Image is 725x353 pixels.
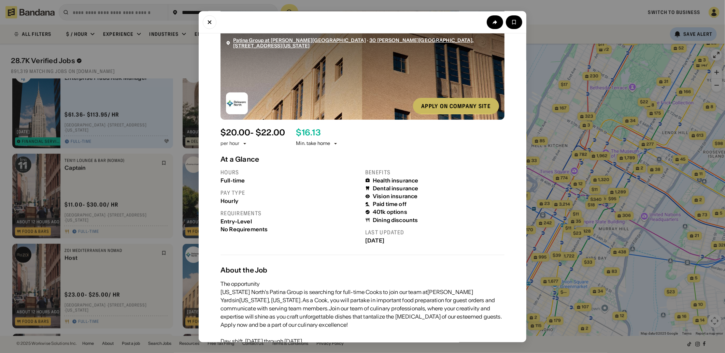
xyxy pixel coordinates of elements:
[373,193,418,200] div: Vision insurance
[226,92,248,114] img: Patina Group at Hudson Yards logo
[373,201,407,207] div: Paid time off
[221,218,360,224] div: Entry-Level
[373,209,407,215] div: 401k options
[221,140,239,147] div: per hour
[221,197,360,204] div: Hourly
[239,296,301,303] span: [US_STATE], [US_STATE]
[221,155,504,163] div: At a Glance
[233,37,474,49] span: 30 [PERSON_NAME][GEOGRAPHIC_DATA], [STREET_ADDRESS][US_STATE]
[221,288,502,328] span: [US_STATE] North's Patina Group is searching for full-time Cooks to join our team at in . As a Co...
[373,177,418,183] div: Health insurance
[221,266,504,274] div: About the Job
[373,185,418,191] div: Dental insurance
[233,37,366,43] span: Patina Group at [PERSON_NAME][GEOGRAPHIC_DATA]
[221,168,360,176] div: Hours
[421,103,491,108] div: Apply on company site
[233,37,499,49] div: ·
[373,217,418,223] div: Dining discounts
[365,229,504,236] div: Last updated
[221,209,360,217] div: Requirements
[221,128,285,137] div: $ 20.00 - $22.00
[296,140,338,147] div: Min. take home
[221,189,360,196] div: Pay type
[365,237,504,244] div: [DATE]
[296,128,321,137] div: $ 16.13
[365,168,504,176] div: Benefits
[221,177,360,183] div: Full-time
[221,279,504,345] div: The opportunity
[203,15,216,29] button: Close
[221,226,360,232] div: No Requirements
[221,337,302,344] span: Day shift, [DATE] through [DATE]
